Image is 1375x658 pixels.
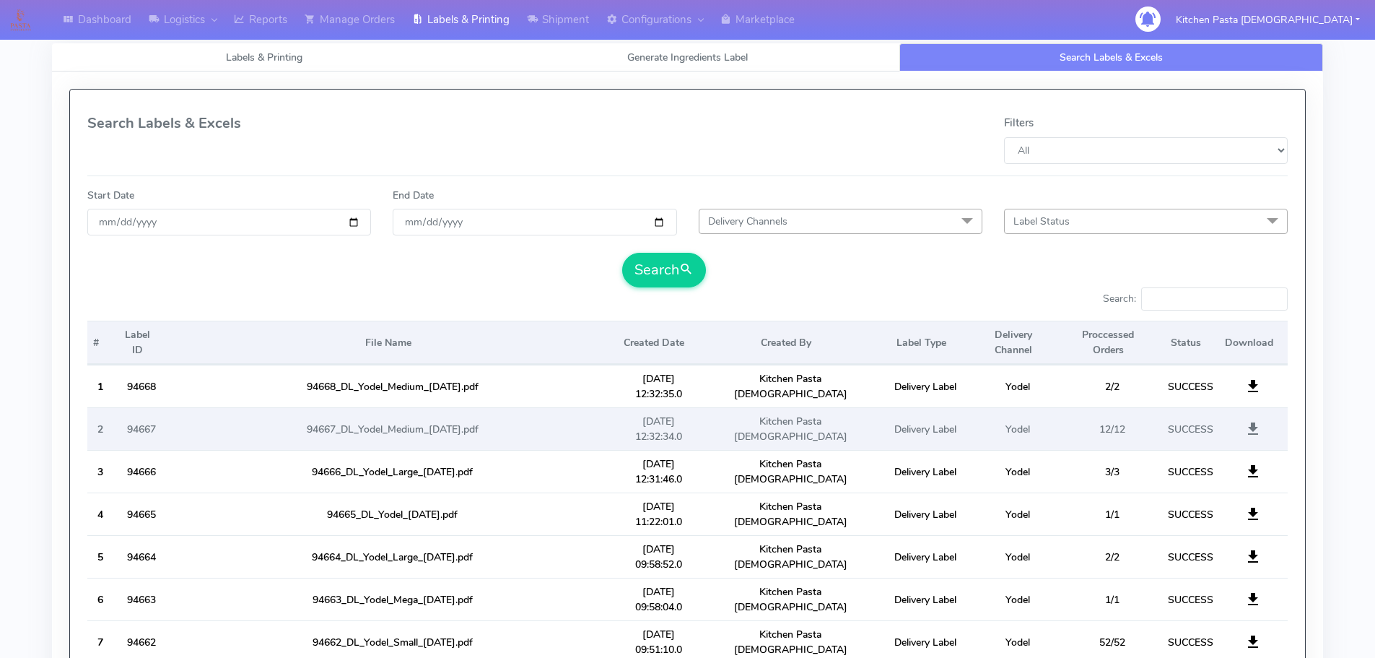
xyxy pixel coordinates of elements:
td: SUCCESS [1162,535,1219,578]
th: Created By [702,321,878,365]
td: 94665_DL_Yodel_[DATE].pdf [170,493,615,535]
td: 94666 [113,450,170,493]
td: 94666_DL_Yodel_Large_[DATE].pdf [170,450,615,493]
th: # [87,321,113,365]
td: 94663 [113,578,170,620]
th: 4 [87,493,113,535]
td: [DATE] 12:32:34.0 [615,407,702,450]
td: 2/2 [1062,365,1162,407]
td: [DATE] 09:58:04.0 [615,578,702,620]
td: 94663_DL_Yodel_Mega_[DATE].pdf [170,578,615,620]
td: Delivery Label [879,493,972,535]
td: Yodel [972,493,1062,535]
th: 2 [87,407,113,450]
td: 3/3 [1062,450,1162,493]
td: SUCCESS [1162,578,1219,620]
td: 2/2 [1062,535,1162,578]
h4: Search Labels & Excels [87,116,677,131]
td: Delivery Label [879,407,972,450]
td: Delivery Label [879,450,972,493]
td: [DATE] 12:31:46.0 [615,450,702,493]
td: Delivery Label [879,535,972,578]
button: Kitchen Pasta [DEMOGRAPHIC_DATA] [1165,5,1371,35]
ul: Tabs [52,43,1323,72]
label: Start Date [87,188,134,203]
th: Label ID [113,321,170,365]
td: 94664 [113,535,170,578]
td: SUCCESS [1162,365,1219,407]
th: File Name [170,321,615,365]
span: Delivery Channels [708,215,787,228]
th: Delivery Channel [972,321,1062,365]
td: Kitchen Pasta [DEMOGRAPHIC_DATA] [702,493,878,535]
td: Delivery Label [879,365,972,407]
td: Kitchen Pasta [DEMOGRAPHIC_DATA] [702,407,878,450]
th: Proccessed Orders [1062,321,1162,365]
td: Yodel [972,365,1062,407]
span: Generate Ingredients Label [627,51,748,64]
td: Yodel [972,407,1062,450]
td: 94668 [113,365,170,407]
td: SUCCESS [1162,450,1219,493]
th: Label Type [879,321,972,365]
td: [DATE] 12:32:35.0 [615,365,702,407]
th: Download [1219,321,1288,365]
td: 1/1 [1062,493,1162,535]
td: Delivery Label [879,578,972,620]
td: Kitchen Pasta [DEMOGRAPHIC_DATA] [702,535,878,578]
td: [DATE] 11:22:01.0 [615,493,702,535]
span: Labels & Printing [226,51,302,64]
td: 1/1 [1062,578,1162,620]
span: Label Status [1013,215,1070,228]
th: 3 [87,450,113,493]
label: Search: [1103,287,1288,311]
th: 6 [87,578,113,620]
td: 94665 [113,493,170,535]
th: Created Date [615,321,702,365]
th: 1 [87,365,113,407]
td: Kitchen Pasta [DEMOGRAPHIC_DATA] [702,365,878,407]
th: 5 [87,535,113,578]
td: [DATE] 09:58:52.0 [615,535,702,578]
th: Status [1162,321,1219,365]
td: 94668_DL_Yodel_Medium_[DATE].pdf [170,365,615,407]
td: Kitchen Pasta [DEMOGRAPHIC_DATA] [702,578,878,620]
td: 94664_DL_Yodel_Large_[DATE].pdf [170,535,615,578]
td: Kitchen Pasta [DEMOGRAPHIC_DATA] [702,450,878,493]
td: 12/12 [1062,407,1162,450]
td: 94667_DL_Yodel_Medium_[DATE].pdf [170,407,615,450]
button: Search [622,253,706,287]
td: SUCCESS [1162,407,1219,450]
label: Filters [1004,115,1034,131]
label: End Date [393,188,434,203]
td: Yodel [972,450,1062,493]
span: Search Labels & Excels [1060,51,1163,64]
td: SUCCESS [1162,493,1219,535]
td: Yodel [972,535,1062,578]
td: 94667 [113,407,170,450]
td: Yodel [972,578,1062,620]
input: Search: [1141,287,1288,311]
